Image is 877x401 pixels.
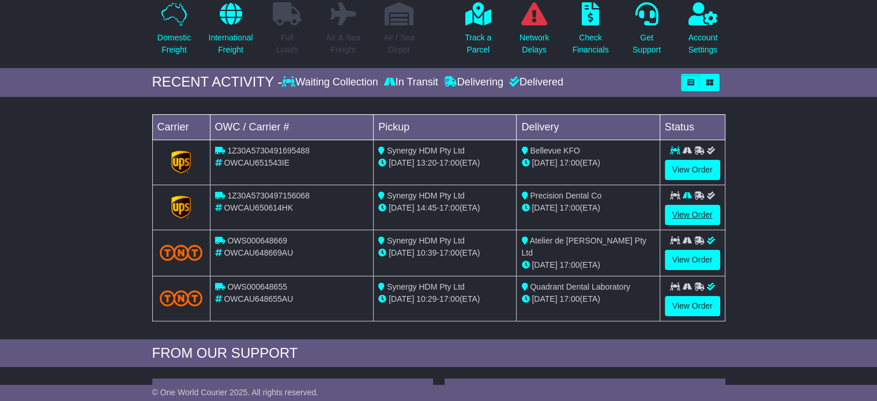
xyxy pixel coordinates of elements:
[517,114,660,140] td: Delivery
[559,260,579,269] span: 17:00
[688,2,718,62] a: AccountSettings
[273,32,302,56] p: Full Loads
[439,158,460,167] span: 17:00
[387,282,465,291] span: Synergy HDM Pty Ltd
[532,260,557,269] span: [DATE]
[521,157,654,169] div: (ETA)
[171,151,191,174] img: GetCarrierServiceLogo
[282,76,381,89] div: Waiting Collection
[157,2,191,62] a: DomesticFreight
[152,114,210,140] td: Carrier
[374,114,517,140] td: Pickup
[208,32,253,56] p: International Freight
[152,388,319,397] span: © One World Courier 2025. All rights reserved.
[387,236,465,245] span: Synergy HDM Pty Ltd
[633,32,661,56] p: Get Support
[160,245,203,260] img: TNT_Domestic.png
[521,259,654,271] div: (ETA)
[573,32,609,56] p: Check Financials
[506,76,563,89] div: Delivered
[227,191,309,200] span: 1Z30A5730497156068
[572,2,609,62] a: CheckFinancials
[416,158,436,167] span: 13:20
[416,248,436,257] span: 10:39
[378,202,511,214] div: - (ETA)
[383,32,415,56] p: Air / Sea Depot
[389,158,414,167] span: [DATE]
[387,191,465,200] span: Synergy HDM Pty Ltd
[378,247,511,259] div: - (ETA)
[464,2,492,62] a: Track aParcel
[416,203,436,212] span: 14:45
[152,74,283,91] div: RECENT ACTIVITY -
[416,294,436,303] span: 10:29
[378,157,511,169] div: - (ETA)
[389,294,414,303] span: [DATE]
[521,202,654,214] div: (ETA)
[224,248,293,257] span: OWCAU648669AU
[559,203,579,212] span: 17:00
[439,203,460,212] span: 17:00
[665,160,720,180] a: View Order
[530,146,579,155] span: Bellevue KFO
[171,196,191,219] img: GetCarrierServiceLogo
[632,2,661,62] a: GetSupport
[439,294,460,303] span: 17:00
[224,158,289,167] span: OWCAU651543IE
[152,345,725,362] div: FROM OUR SUPPORT
[227,146,309,155] span: 1Z30A5730491695488
[224,294,293,303] span: OWCAU648655AU
[227,282,287,291] span: OWS000648655
[210,114,374,140] td: OWC / Carrier #
[665,250,720,270] a: View Order
[521,293,654,305] div: (ETA)
[665,296,720,316] a: View Order
[227,236,287,245] span: OWS000648669
[465,32,491,56] p: Track a Parcel
[559,294,579,303] span: 17:00
[389,203,414,212] span: [DATE]
[519,2,549,62] a: NetworkDelays
[521,236,646,257] span: Atelier de [PERSON_NAME] Pty Ltd
[160,290,203,306] img: TNT_Domestic.png
[532,158,557,167] span: [DATE]
[157,32,191,56] p: Domestic Freight
[224,203,293,212] span: OWCAU650614HK
[520,32,549,56] p: Network Delays
[532,294,557,303] span: [DATE]
[326,32,360,56] p: Air & Sea Freight
[389,248,414,257] span: [DATE]
[532,203,557,212] span: [DATE]
[381,76,441,89] div: In Transit
[530,191,601,200] span: Precision Dental Co
[441,76,506,89] div: Delivering
[530,282,630,291] span: Quadrant Dental Laboratory
[688,32,718,56] p: Account Settings
[378,293,511,305] div: - (ETA)
[387,146,465,155] span: Synergy HDM Pty Ltd
[660,114,725,140] td: Status
[559,158,579,167] span: 17:00
[665,205,720,225] a: View Order
[208,2,253,62] a: InternationalFreight
[439,248,460,257] span: 17:00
